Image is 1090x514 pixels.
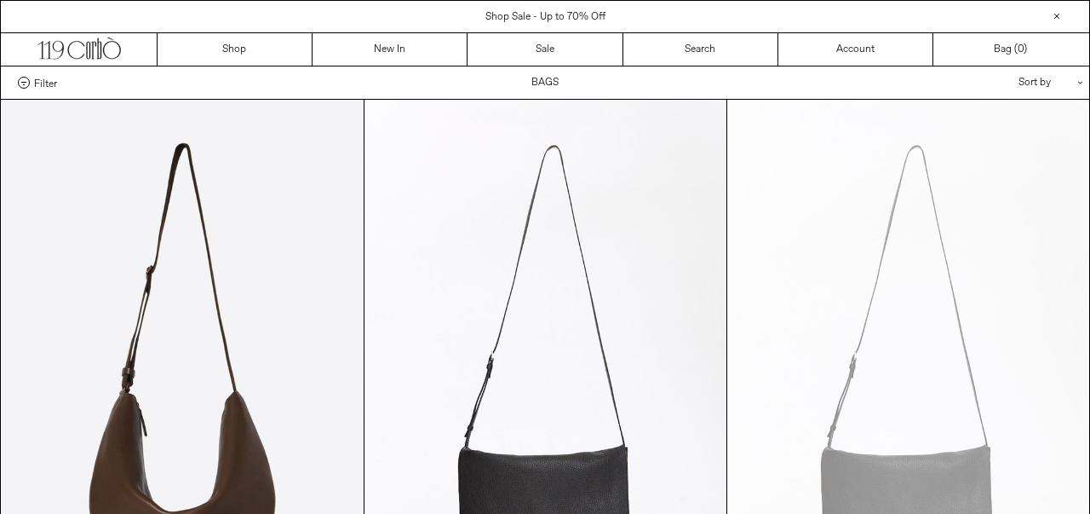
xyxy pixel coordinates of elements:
[158,33,313,66] a: Shop
[485,10,605,24] a: Shop Sale - Up to 70% Off
[313,33,468,66] a: New In
[1018,42,1027,57] span: )
[468,33,622,66] a: Sale
[919,66,1072,99] div: Sort by
[623,33,778,66] a: Search
[933,33,1088,66] a: Bag ()
[778,33,933,66] a: Account
[1018,43,1024,56] span: 0
[34,77,57,89] span: Filter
